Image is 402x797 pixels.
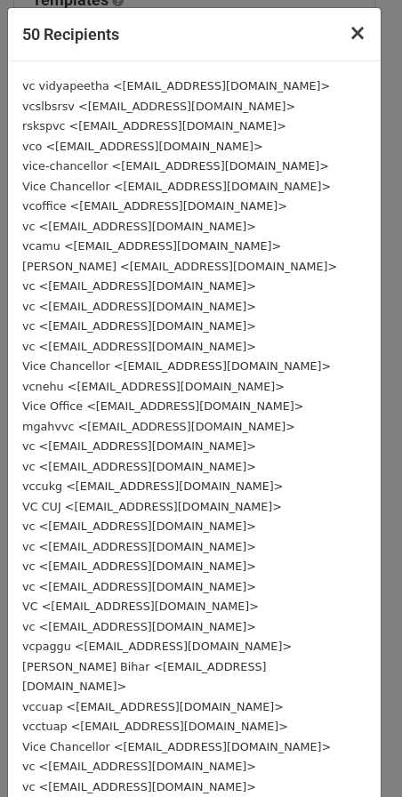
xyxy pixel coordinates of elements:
[22,439,256,453] small: vc <[EMAIL_ADDRESS][DOMAIN_NAME]>
[22,399,303,413] small: Vice Office <[EMAIL_ADDRESS][DOMAIN_NAME]>
[334,8,381,58] button: Close
[22,540,256,553] small: vc <[EMAIL_ADDRESS][DOMAIN_NAME]>
[22,180,331,193] small: Vice Chancellor <[EMAIL_ADDRESS][DOMAIN_NAME]>
[22,580,256,593] small: vc <[EMAIL_ADDRESS][DOMAIN_NAME]>
[22,500,282,513] small: VC CUJ <[EMAIL_ADDRESS][DOMAIN_NAME]>
[22,119,286,133] small: rskspvc <[EMAIL_ADDRESS][DOMAIN_NAME]>
[349,20,366,45] span: ×
[22,700,284,713] small: vccuap <[EMAIL_ADDRESS][DOMAIN_NAME]>
[22,380,285,393] small: vcnehu <[EMAIL_ADDRESS][DOMAIN_NAME]>
[22,420,295,433] small: mgahvvc <[EMAIL_ADDRESS][DOMAIN_NAME]>
[22,239,281,253] small: vcamu <[EMAIL_ADDRESS][DOMAIN_NAME]>
[22,740,331,753] small: Vice Chancellor <[EMAIL_ADDRESS][DOMAIN_NAME]>
[22,260,337,273] small: [PERSON_NAME] <[EMAIL_ADDRESS][DOMAIN_NAME]>
[22,460,256,473] small: vc <[EMAIL_ADDRESS][DOMAIN_NAME]>
[22,720,288,733] small: vcctuap <[EMAIL_ADDRESS][DOMAIN_NAME]>
[22,760,256,773] small: vc <[EMAIL_ADDRESS][DOMAIN_NAME]>
[22,22,119,46] h5: 50 Recipients
[22,560,256,573] small: vc <[EMAIL_ADDRESS][DOMAIN_NAME]>
[22,600,259,613] small: VC <[EMAIL_ADDRESS][DOMAIN_NAME]>
[22,620,256,633] small: vc <[EMAIL_ADDRESS][DOMAIN_NAME]>
[22,199,287,213] small: vcoffice <[EMAIL_ADDRESS][DOMAIN_NAME]>
[22,660,267,694] small: [PERSON_NAME] Bihar <[EMAIL_ADDRESS][DOMAIN_NAME]>
[22,300,256,313] small: vc <[EMAIL_ADDRESS][DOMAIN_NAME]>
[22,319,256,333] small: vc <[EMAIL_ADDRESS][DOMAIN_NAME]>
[22,220,256,233] small: vc <[EMAIL_ADDRESS][DOMAIN_NAME]>
[22,140,263,153] small: vco <[EMAIL_ADDRESS][DOMAIN_NAME]>
[22,780,256,793] small: vc <[EMAIL_ADDRESS][DOMAIN_NAME]>
[22,159,329,173] small: vice-chancellor <[EMAIL_ADDRESS][DOMAIN_NAME]>
[22,640,292,653] small: vcpaggu <[EMAIL_ADDRESS][DOMAIN_NAME]>
[22,340,256,353] small: vc <[EMAIL_ADDRESS][DOMAIN_NAME]>
[22,359,331,373] small: Vice Chancellor <[EMAIL_ADDRESS][DOMAIN_NAME]>
[313,712,402,797] iframe: Chat Widget
[22,519,256,533] small: vc <[EMAIL_ADDRESS][DOMAIN_NAME]>
[22,79,330,93] small: vc vidyapeetha <[EMAIL_ADDRESS][DOMAIN_NAME]>
[22,479,283,493] small: vccukg <[EMAIL_ADDRESS][DOMAIN_NAME]>
[22,100,295,113] small: vcslbsrsv <[EMAIL_ADDRESS][DOMAIN_NAME]>
[22,279,256,293] small: vc <[EMAIL_ADDRESS][DOMAIN_NAME]>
